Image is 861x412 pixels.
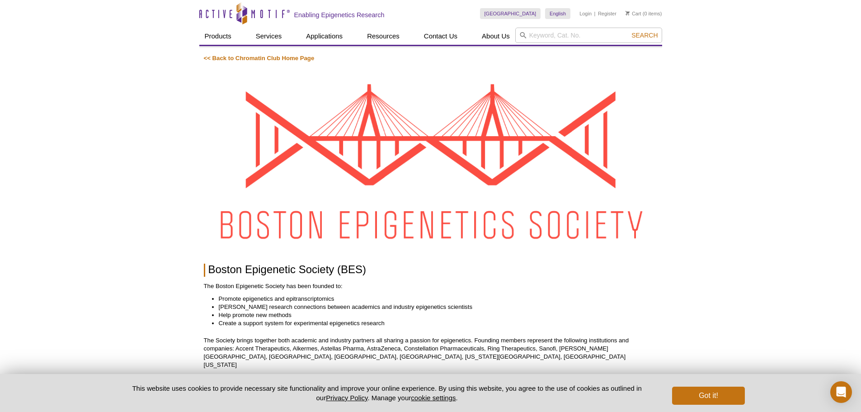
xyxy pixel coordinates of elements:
[117,384,658,403] p: This website uses cookies to provide necessary site functionality and improve your online experie...
[830,381,852,403] div: Open Intercom Messenger
[598,10,616,17] a: Register
[411,394,456,402] button: cookie settings
[301,28,348,45] a: Applications
[362,28,405,45] a: Resources
[219,303,649,311] li: [PERSON_NAME] research connections between academics and industry epigenetics scientists
[294,11,385,19] h2: Enabling Epigenetics Research
[204,55,315,62] a: << Back to Chromatin Club Home Page
[626,8,662,19] li: (0 items)
[480,8,541,19] a: [GEOGRAPHIC_DATA]
[545,8,570,19] a: English
[204,282,658,290] p: The Boston Epigenetic Society has been founded to:
[250,28,287,45] a: Services
[579,10,592,17] a: Login
[419,28,463,45] a: Contact Us
[594,8,596,19] li: |
[204,336,658,369] p: The Society brings together both academic and industry partners all sharing a passion for epigene...
[199,28,237,45] a: Products
[219,295,649,303] li: Promote epigenetics and epitranscriptomics
[219,311,649,319] li: Help promote new methods
[672,387,744,405] button: Got it!
[476,28,515,45] a: About Us
[326,394,367,402] a: Privacy Policy
[219,319,649,327] li: Create a support system for experimental epigenetics research
[626,11,630,15] img: Your Cart
[204,264,658,277] h1: Boston Epigenetic Society (BES)
[631,32,658,39] span: Search
[629,31,660,39] button: Search
[626,10,641,17] a: Cart
[515,28,662,43] input: Keyword, Cat. No.
[204,71,658,252] img: Boston Epigenetic Society Seminar Series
